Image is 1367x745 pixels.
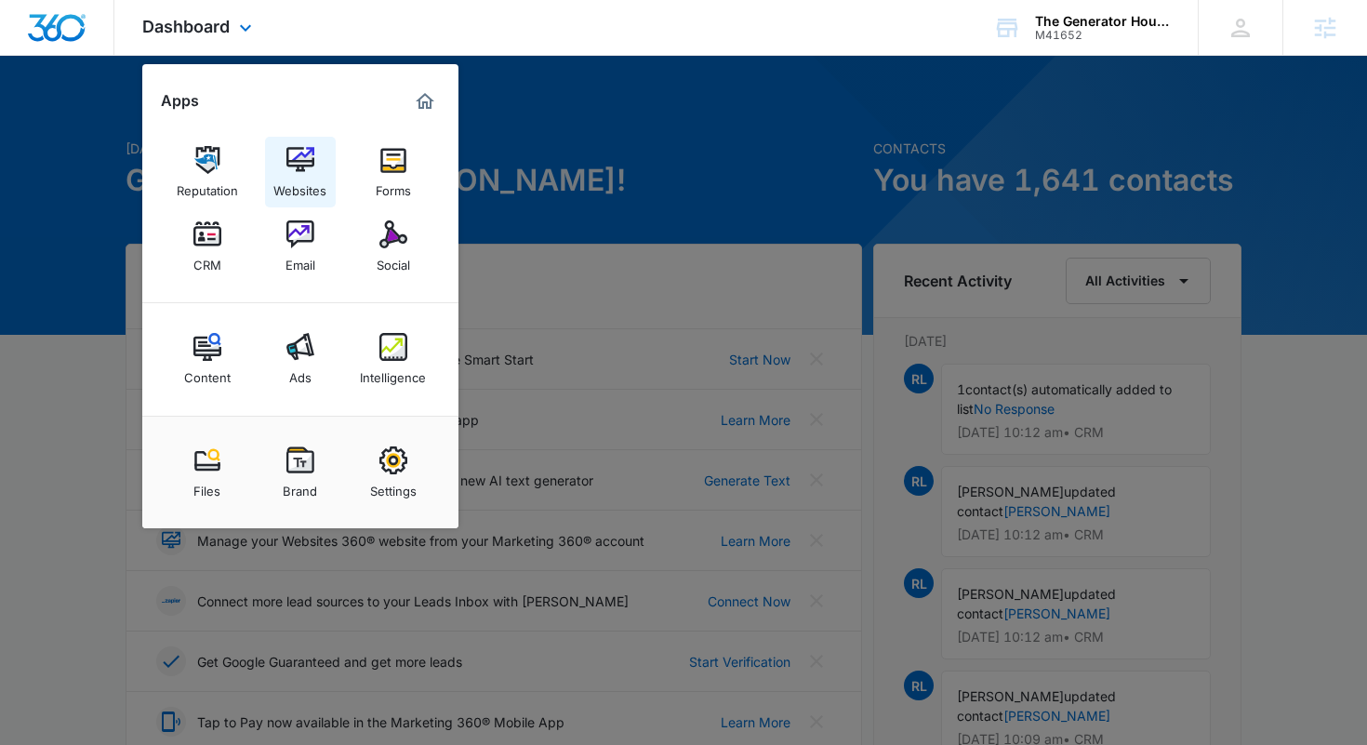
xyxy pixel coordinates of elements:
a: Settings [358,437,429,508]
div: Reputation [177,174,238,198]
div: Brand [283,474,317,499]
div: Intelligence [360,361,426,385]
div: Files [193,474,220,499]
h2: Apps [161,92,199,110]
a: Brand [265,437,336,508]
div: Domain: [DOMAIN_NAME] [48,48,205,63]
div: Content [184,361,231,385]
img: tab_domain_overview_orange.svg [50,108,65,123]
a: Forms [358,137,429,207]
div: account name [1035,14,1171,29]
div: account id [1035,29,1171,42]
div: Forms [376,174,411,198]
div: Ads [289,361,312,385]
a: Marketing 360® Dashboard [410,86,440,116]
a: Intelligence [358,324,429,394]
a: Ads [265,324,336,394]
a: Websites [265,137,336,207]
div: Keywords by Traffic [206,110,313,122]
a: Email [265,211,336,282]
img: tab_keywords_by_traffic_grey.svg [185,108,200,123]
div: Domain Overview [71,110,166,122]
div: CRM [193,248,221,273]
a: CRM [172,211,243,282]
span: Dashboard [142,17,230,36]
div: Social [377,248,410,273]
div: Websites [273,174,326,198]
a: Files [172,437,243,508]
a: Content [172,324,243,394]
div: Settings [370,474,417,499]
img: logo_orange.svg [30,30,45,45]
img: website_grey.svg [30,48,45,63]
a: Social [358,211,429,282]
a: Reputation [172,137,243,207]
div: v 4.0.25 [52,30,91,45]
div: Email [285,248,315,273]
